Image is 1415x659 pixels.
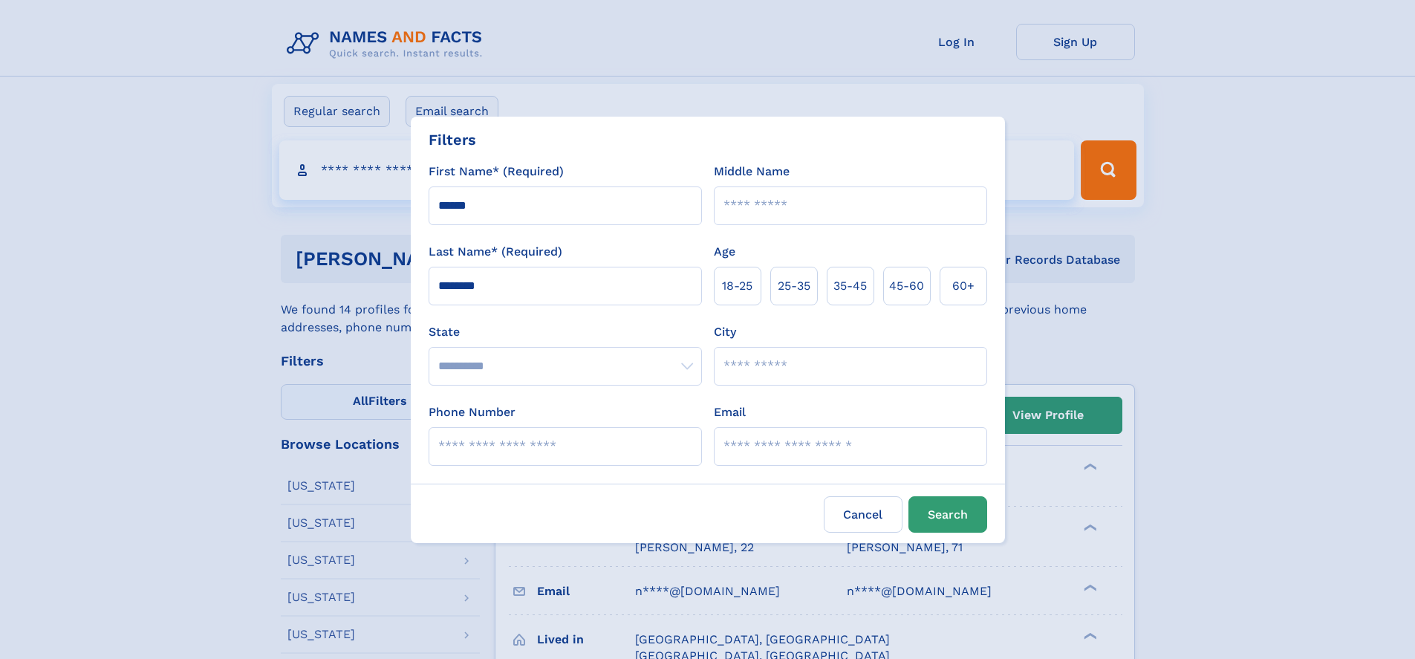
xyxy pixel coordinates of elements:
[722,277,752,295] span: 18‑25
[824,496,902,533] label: Cancel
[714,403,746,421] label: Email
[429,129,476,151] div: Filters
[714,323,736,341] label: City
[429,163,564,181] label: First Name* (Required)
[714,243,735,261] label: Age
[714,163,790,181] label: Middle Name
[889,277,924,295] span: 45‑60
[833,277,867,295] span: 35‑45
[429,403,515,421] label: Phone Number
[952,277,975,295] span: 60+
[778,277,810,295] span: 25‑35
[429,323,702,341] label: State
[908,496,987,533] button: Search
[429,243,562,261] label: Last Name* (Required)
